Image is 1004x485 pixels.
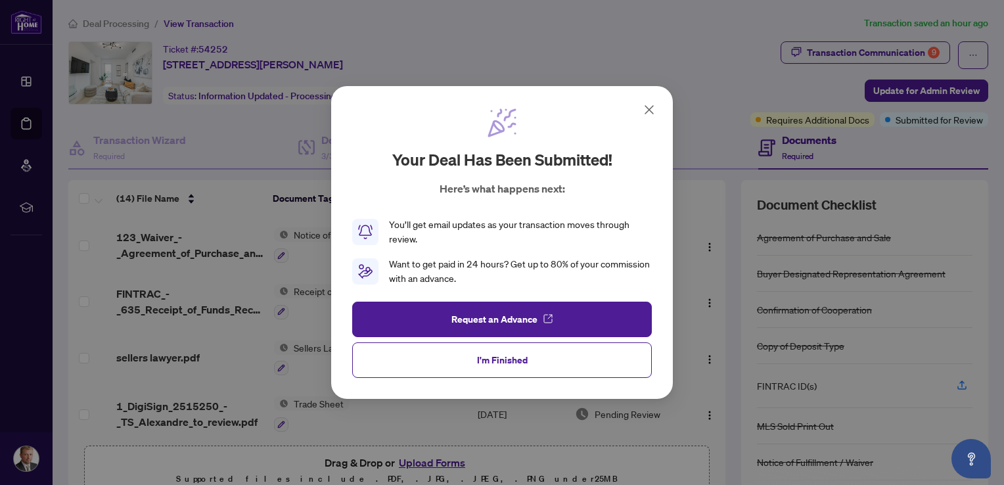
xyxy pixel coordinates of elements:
[440,181,565,196] p: Here’s what happens next:
[951,439,991,478] button: Open asap
[352,342,652,378] button: I'm Finished
[389,218,652,246] div: You’ll get email updates as your transaction moves through review.
[389,257,652,286] div: Want to get paid in 24 hours? Get up to 80% of your commission with an advance.
[352,302,652,337] button: Request an Advance
[451,309,537,330] span: Request an Advance
[392,149,612,170] h2: Your deal has been submitted!
[477,350,528,371] span: I'm Finished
